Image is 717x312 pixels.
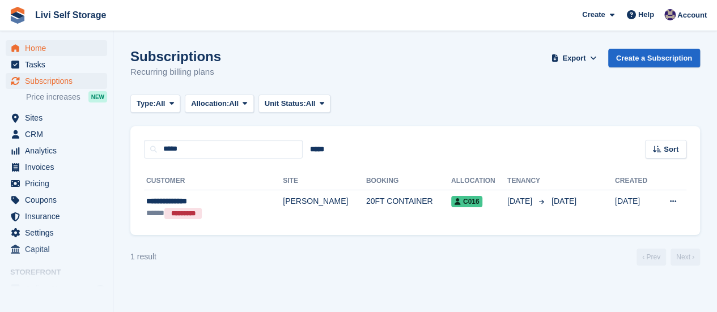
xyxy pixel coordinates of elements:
[10,267,113,278] span: Storefront
[94,282,107,296] a: Preview store
[185,95,254,113] button: Allocation: All
[88,91,107,102] div: NEW
[608,49,700,67] a: Create a Subscription
[25,225,93,241] span: Settings
[25,40,93,56] span: Home
[144,172,283,190] th: Customer
[671,249,700,266] a: Next
[9,7,26,24] img: stora-icon-8386f47178a22dfd0bd8f6a31ec36ba5ce8667c1dd55bd0f319d3a0aa187defe.svg
[25,73,93,89] span: Subscriptions
[6,192,107,208] a: menu
[25,281,93,297] span: Online Store
[6,176,107,191] a: menu
[6,208,107,224] a: menu
[306,98,316,109] span: All
[26,92,80,102] span: Price increases
[283,190,366,226] td: [PERSON_NAME]
[6,40,107,56] a: menu
[582,9,605,20] span: Create
[25,208,93,224] span: Insurance
[283,172,366,190] th: Site
[6,57,107,72] a: menu
[25,126,93,142] span: CRM
[6,143,107,159] a: menu
[26,91,107,103] a: Price increases NEW
[31,6,111,24] a: Livi Self Storage
[6,159,107,175] a: menu
[6,126,107,142] a: menu
[25,110,93,126] span: Sites
[507,195,534,207] span: [DATE]
[451,172,507,190] th: Allocation
[25,143,93,159] span: Analytics
[6,281,107,297] a: menu
[549,49,599,67] button: Export
[551,196,576,206] span: [DATE]
[25,241,93,257] span: Capital
[258,95,330,113] button: Unit Status: All
[130,49,221,64] h1: Subscriptions
[130,251,156,263] div: 1 result
[265,98,306,109] span: Unit Status:
[25,192,93,208] span: Coupons
[137,98,156,109] span: Type:
[130,66,221,79] p: Recurring billing plans
[25,57,93,72] span: Tasks
[638,9,654,20] span: Help
[25,176,93,191] span: Pricing
[615,190,656,226] td: [DATE]
[130,95,180,113] button: Type: All
[615,172,656,190] th: Created
[677,10,707,21] span: Account
[634,249,702,266] nav: Page
[6,73,107,89] a: menu
[6,110,107,126] a: menu
[664,144,678,155] span: Sort
[507,172,547,190] th: Tenancy
[451,196,483,207] span: C016
[156,98,166,109] span: All
[366,172,451,190] th: Booking
[191,98,229,109] span: Allocation:
[229,98,239,109] span: All
[637,249,666,266] a: Previous
[366,190,451,226] td: 20FT CONTAINER
[562,53,586,64] span: Export
[6,241,107,257] a: menu
[664,9,676,20] img: Jim
[6,225,107,241] a: menu
[25,159,93,175] span: Invoices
